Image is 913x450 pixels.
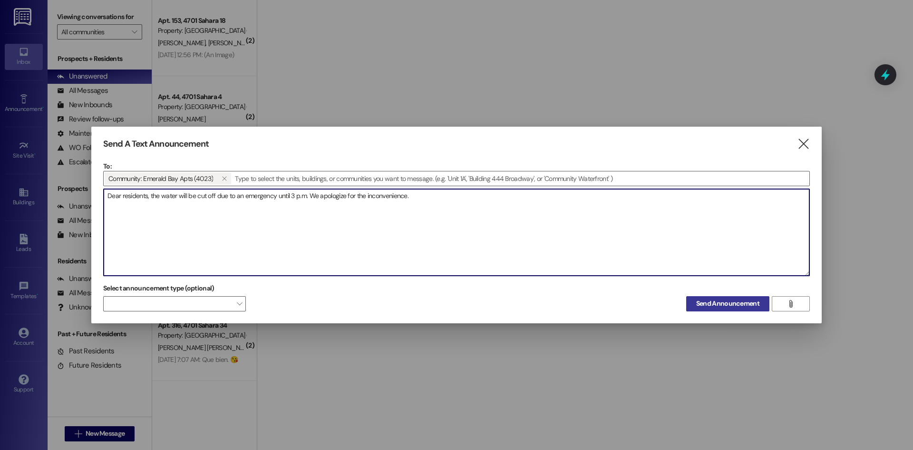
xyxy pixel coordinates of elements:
p: To: [103,161,810,171]
span: Send Announcement [696,299,759,309]
i:  [222,175,227,182]
i:  [797,139,810,149]
i:  [787,300,794,308]
button: Send Announcement [686,296,769,311]
span: Community: Emerald Bay Apts (4023) [108,172,213,185]
textarea: Dear residents, the water will be cut off due to an emergency until 3 p.m. We apologize for the i... [104,189,809,276]
h3: Send A Text Announcement [103,139,209,150]
input: Type to select the units, buildings, or communities you want to message. (e.g. 'Unit 1A', 'Buildi... [232,171,809,186]
button: Community: Emerald Bay Apts (4023) [217,172,231,185]
label: Select announcement type (optional) [103,281,214,296]
div: Dear residents, the water will be cut off due to an emergency until 3 p.m. We apologize for the i... [103,189,810,276]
